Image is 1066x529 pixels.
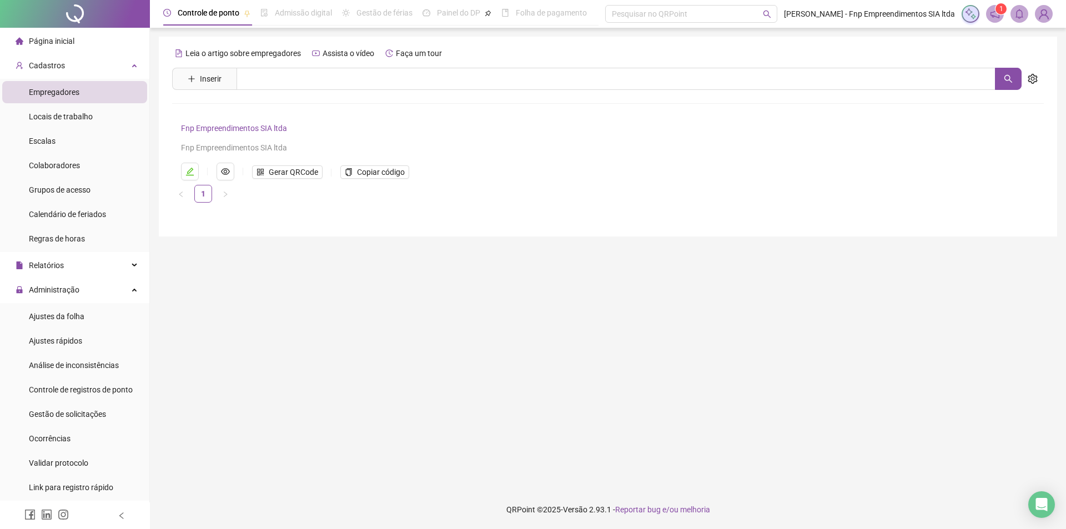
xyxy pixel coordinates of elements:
span: Grupos de acesso [29,185,90,194]
img: sparkle-icon.fc2bf0ac1784a2077858766a79e2daf3.svg [964,8,977,20]
span: facebook [24,509,36,520]
span: Reportar bug e/ou melhoria [615,505,710,514]
button: right [217,185,234,203]
span: Link para registro rápido [29,483,113,492]
span: Análise de inconsistências [29,361,119,370]
span: book [501,9,509,17]
span: [PERSON_NAME] - Fnp Empreendimentos SIA ltda [784,8,955,20]
span: dashboard [423,9,430,17]
a: Fnp Empreendimentos SIA ltda [181,124,287,133]
span: Administração [29,285,79,294]
span: Ocorrências [29,434,71,443]
footer: QRPoint © 2025 - 2.93.1 - [150,490,1066,529]
span: instagram [58,509,69,520]
span: Página inicial [29,37,74,46]
span: Gerar QRCode [269,166,318,178]
sup: 1 [995,3,1007,14]
span: Folha de pagamento [516,8,587,17]
span: Gestão de férias [356,8,413,17]
span: right [222,191,229,198]
div: Open Intercom Messenger [1028,491,1055,518]
span: lock [16,286,23,294]
span: plus [188,75,195,83]
span: Copiar código [357,166,405,178]
span: 1 [999,5,1003,13]
span: Controle de ponto [178,8,239,17]
span: Faça um tour [396,49,442,58]
span: Colaboradores [29,161,80,170]
span: Admissão digital [275,8,332,17]
span: Relatórios [29,261,64,270]
span: Gestão de solicitações [29,410,106,419]
span: eye [221,167,230,176]
span: linkedin [41,509,52,520]
span: left [178,191,184,198]
span: Cadastros [29,61,65,70]
span: copy [345,168,353,176]
span: left [118,512,125,520]
span: file-text [175,49,183,57]
span: search [1004,74,1013,83]
button: Copiar código [340,165,409,179]
span: sun [342,9,350,17]
span: Controle de registros de ponto [29,385,133,394]
span: pushpin [485,10,491,17]
span: Calendário de feriados [29,210,106,219]
li: Próxima página [217,185,234,203]
span: Ajustes da folha [29,312,84,321]
span: edit [185,167,194,176]
span: search [763,10,771,18]
span: history [385,49,393,57]
span: setting [1028,74,1038,84]
span: youtube [312,49,320,57]
span: file [16,261,23,269]
button: Inserir [179,70,230,88]
span: Locais de trabalho [29,112,93,121]
span: Empregadores [29,88,79,97]
a: 1 [195,185,212,202]
li: Página anterior [172,185,190,203]
span: home [16,37,23,45]
span: clock-circle [163,9,171,17]
button: left [172,185,190,203]
span: Assista o vídeo [323,49,374,58]
li: 1 [194,185,212,203]
span: notification [990,9,1000,19]
div: Fnp Empreendimentos SIA ltda [181,142,998,154]
span: Escalas [29,137,56,145]
span: Painel do DP [437,8,480,17]
span: Ajustes rápidos [29,336,82,345]
button: Gerar QRCode [252,165,323,179]
span: file-done [260,9,268,17]
span: pushpin [244,10,250,17]
img: 78429 [1035,6,1052,22]
span: Inserir [200,73,222,85]
span: Versão [563,505,587,514]
span: bell [1014,9,1024,19]
span: user-add [16,62,23,69]
span: Regras de horas [29,234,85,243]
span: Validar protocolo [29,459,88,467]
span: qrcode [257,168,264,176]
span: Leia o artigo sobre empregadores [185,49,301,58]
